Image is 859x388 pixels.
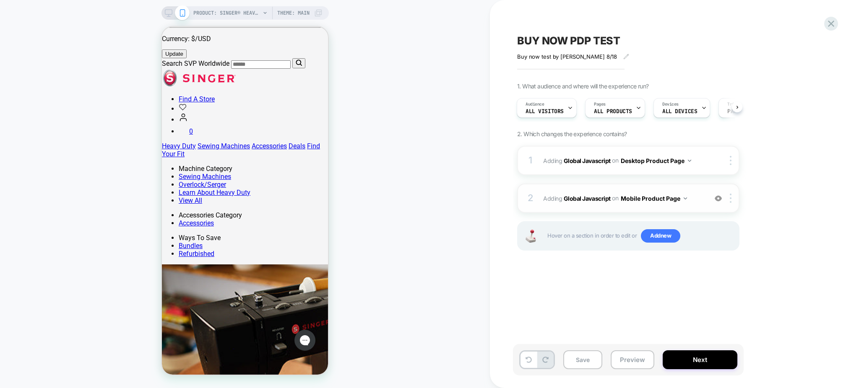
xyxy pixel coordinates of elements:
button: Save [563,350,602,369]
img: crossed eye [715,195,722,202]
span: Trigger [727,101,744,107]
a: Accessories [17,192,52,200]
a: Find A Store [17,68,53,76]
a: account [17,89,26,97]
div: 2 [526,190,535,207]
a: Bundles [17,215,41,223]
img: down arrow [684,197,687,199]
div: 1 [526,152,535,169]
b: Global Javascript [564,157,611,164]
span: 0 [27,101,31,109]
a: Accessories [90,115,125,123]
div: Ways To Save [17,207,166,215]
img: close [730,156,731,165]
span: Buy now test by [PERSON_NAME] 8/18 [517,53,617,60]
span: Hover on a section in order to edit or [547,229,734,243]
span: Adding [543,155,703,167]
span: All Visitors [526,109,564,114]
a: Overlock/Serger [17,154,64,162]
button: Mobile Product Page [621,192,687,204]
a: View All [17,170,40,178]
img: Joystick [522,230,539,243]
a: Deals [127,115,143,123]
button: Desktop Product Page [621,155,691,167]
a: Sewing Machines [36,115,88,123]
span: Adding [543,192,703,204]
button: Search [130,31,143,41]
img: close [730,194,731,203]
span: ALL DEVICES [662,109,697,114]
button: Next [663,350,737,369]
a: Wishlist [17,78,25,86]
a: Learn About Heavy Duty [17,162,89,170]
div: Accessories Category [17,184,166,192]
b: Global Javascript [564,194,611,202]
a: Sewing Machines [17,146,69,154]
span: Devices [662,101,679,107]
button: Preview [611,350,654,369]
span: PRODUCT: SINGER® Heavy Duty 4452 Rosewater Pink Sewing Machine [193,6,260,20]
iframe: Gorgias live chat messenger [128,300,158,327]
span: ALL PRODUCTS [594,109,632,114]
span: Pages [594,101,606,107]
span: Audience [526,101,544,107]
a: Cart [17,101,31,109]
span: Page Load [727,109,756,114]
div: Machine Category [17,138,166,146]
span: Add new [641,229,680,243]
span: 2. Which changes the experience contains? [517,130,627,137]
span: BUY NOW PDP TEST [517,34,620,47]
span: 1. What audience and where will the experience run? [517,83,648,90]
span: on [612,155,618,166]
span: on [612,193,618,203]
img: down arrow [688,160,691,162]
span: Theme: MAIN [277,6,310,20]
a: Refurbished [17,223,52,231]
